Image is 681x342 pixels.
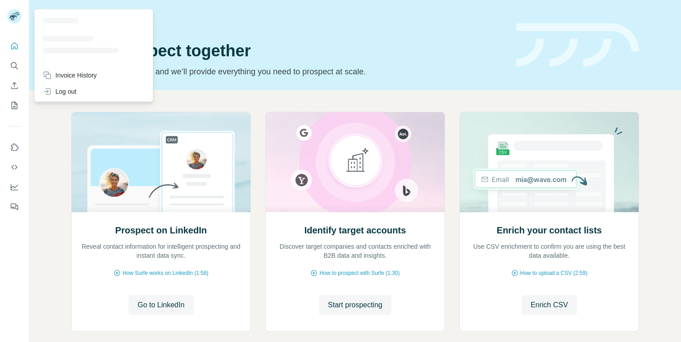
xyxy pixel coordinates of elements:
[497,224,602,237] h2: Enrich your contact lists
[304,224,406,237] h2: Identify target accounts
[115,224,207,237] h2: Prospect on LinkedIn
[469,242,630,260] p: Use CSV enrichment to confirm you are using the best data available.
[7,179,22,195] button: Dashboard
[522,295,577,315] button: Enrich CSV
[7,97,22,114] button: My lists
[81,242,241,260] p: Reveal contact information for intelligent prospecting and instant data sync.
[275,242,436,260] p: Discover target companies and contacts enriched with B2B data and insights.
[531,300,568,310] span: Enrich CSV
[265,112,445,212] img: Identify target accounts
[7,78,22,94] button: Enrich CSV
[137,300,184,310] span: Go to LinkedIn
[123,269,209,277] span: How Surfe works on LinkedIn (1:58)
[71,112,251,212] img: Prospect on LinkedIn
[319,295,391,315] button: Start prospecting
[7,159,22,175] button: Use Surfe API
[7,199,22,215] button: Feedback
[71,65,505,78] p: Pick your starting point and we’ll provide everything you need to prospect at scale.
[459,112,639,212] img: Enrich your contact lists
[520,269,587,277] span: How to upload a CSV (2:59)
[319,269,400,277] span: How to prospect with Surfe (1:30)
[43,71,97,80] div: Invoice History
[43,87,77,96] div: Log out
[7,38,22,54] button: Quick start
[516,23,639,67] img: banner
[71,17,505,26] div: Quick start
[328,300,382,310] span: Start prospecting
[71,42,505,60] h1: Let’s prospect together
[7,58,22,74] button: Search
[7,139,22,155] button: Use Surfe on LinkedIn
[128,295,193,315] button: Go to LinkedIn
